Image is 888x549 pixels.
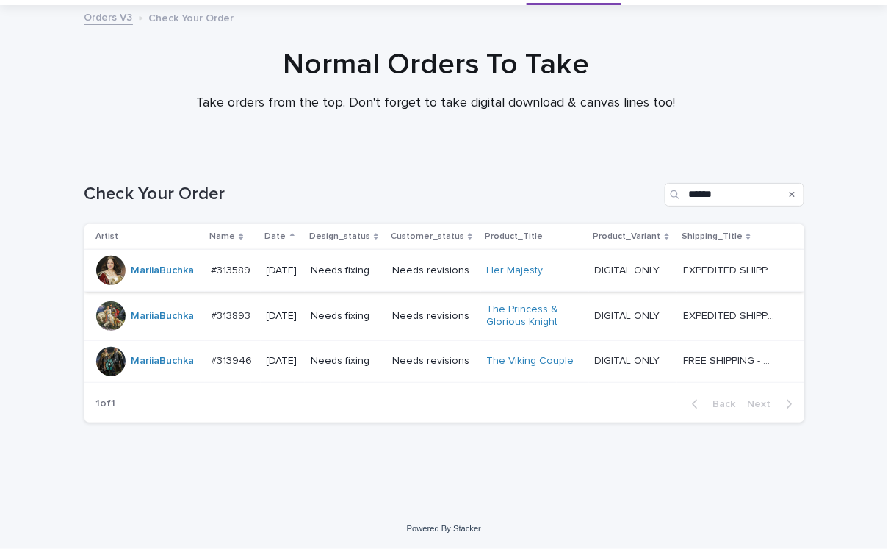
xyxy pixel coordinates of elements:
[76,47,795,82] h1: Normal Orders To Take
[265,229,286,245] p: Date
[267,310,300,323] p: [DATE]
[211,262,253,277] p: #313589
[142,96,729,112] p: Take orders from the top. Don't forget to take digital download & canvas lines too!
[131,355,195,367] a: MariiaBuchka
[487,265,544,277] a: Her Majesty
[84,292,804,341] tr: MariiaBuchka #313893#313893 [DATE]Needs fixingNeeds revisionsThe Princess & Glorious Knight DIGIT...
[84,386,128,422] p: 1 of 1
[96,229,119,245] p: Artist
[595,307,663,323] p: DIGITAL ONLY
[487,304,579,329] a: The Princess & Glorious Knight
[267,355,300,367] p: [DATE]
[680,398,742,411] button: Back
[682,229,743,245] p: Shipping_Title
[149,9,234,25] p: Check Your Order
[683,262,778,277] p: EXPEDITED SHIPPING - preview in 1 business day; delivery up to 5 business days after your approval.
[267,265,300,277] p: [DATE]
[392,265,475,277] p: Needs revisions
[131,310,195,323] a: MariiaBuchka
[665,183,804,207] input: Search
[84,340,804,382] tr: MariiaBuchka #313946#313946 [DATE]Needs fixingNeeds revisionsThe Viking Couple DIGITAL ONLYDIGITA...
[311,355,380,367] p: Needs fixing
[84,250,804,292] tr: MariiaBuchka #313589#313589 [DATE]Needs fixingNeeds revisionsHer Majesty DIGITAL ONLYDIGITAL ONLY...
[209,229,235,245] p: Name
[742,398,804,411] button: Next
[392,355,475,367] p: Needs revisions
[84,184,659,205] h1: Check Your Order
[704,399,736,409] span: Back
[391,229,464,245] p: Customer_status
[683,352,778,367] p: FREE SHIPPING - preview in 1-2 business days, after your approval delivery will take 5-10 b.d.
[84,8,133,25] a: Orders V3
[311,265,380,277] p: Needs fixing
[309,229,370,245] p: Design_status
[485,229,544,245] p: Product_Title
[593,229,661,245] p: Product_Variant
[595,262,663,277] p: DIGITAL ONLY
[211,352,255,367] p: #313946
[407,524,481,533] a: Powered By Stacker
[487,355,574,367] a: The Viking Couple
[392,310,475,323] p: Needs revisions
[683,307,778,323] p: EXPEDITED SHIPPING - preview in 1 business day; delivery up to 5 business days after your approval.
[211,307,253,323] p: #313893
[311,310,380,323] p: Needs fixing
[595,352,663,367] p: DIGITAL ONLY
[748,399,780,409] span: Next
[131,265,195,277] a: MariiaBuchka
